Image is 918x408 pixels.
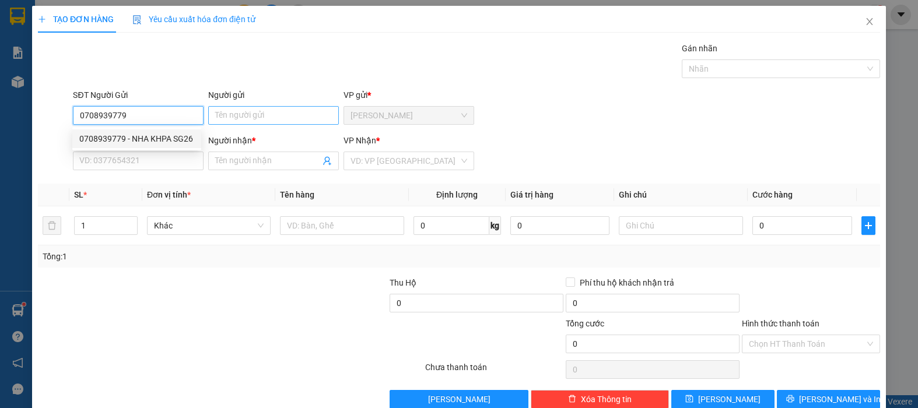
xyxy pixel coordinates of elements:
[72,129,201,148] div: 0708939779 - NHA KHPA SG26
[619,216,742,235] input: Ghi Chú
[208,134,339,147] div: Người nhận
[38,15,114,24] span: TẠO ĐƠN HÀNG
[614,184,747,206] th: Ghi chú
[43,250,355,263] div: Tổng: 1
[74,190,83,199] span: SL
[73,89,204,101] div: SĐT Người Gửi
[428,393,490,406] span: [PERSON_NAME]
[132,15,142,24] img: icon
[38,15,46,23] span: plus
[682,44,717,53] label: Gán nhãn
[568,395,576,404] span: delete
[43,216,61,235] button: delete
[861,216,875,235] button: plus
[581,393,632,406] span: Xóa Thông tin
[566,319,604,328] span: Tổng cước
[208,89,339,101] div: Người gửi
[698,393,761,406] span: [PERSON_NAME]
[79,132,194,145] div: 0708939779 - NHA KHPA SG26
[424,361,565,381] div: Chưa thanh toán
[510,216,610,235] input: 0
[742,319,819,328] label: Hình thức thanh toán
[853,6,886,38] button: Close
[786,395,794,404] span: printer
[489,216,501,235] span: kg
[575,276,679,289] span: Phí thu hộ khách nhận trả
[799,393,881,406] span: [PERSON_NAME] và In
[344,89,474,101] div: VP gửi
[436,190,478,199] span: Định lượng
[344,136,376,145] span: VP Nhận
[862,221,875,230] span: plus
[132,15,255,24] span: Yêu cầu xuất hóa đơn điện tử
[752,190,793,199] span: Cước hàng
[154,217,264,234] span: Khác
[323,156,332,166] span: user-add
[510,190,553,199] span: Giá trị hàng
[147,190,191,199] span: Đơn vị tính
[865,17,874,26] span: close
[685,395,693,404] span: save
[390,278,416,287] span: Thu Hộ
[351,107,467,124] span: Vĩnh Kim
[280,190,314,199] span: Tên hàng
[280,216,404,235] input: VD: Bàn, Ghế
